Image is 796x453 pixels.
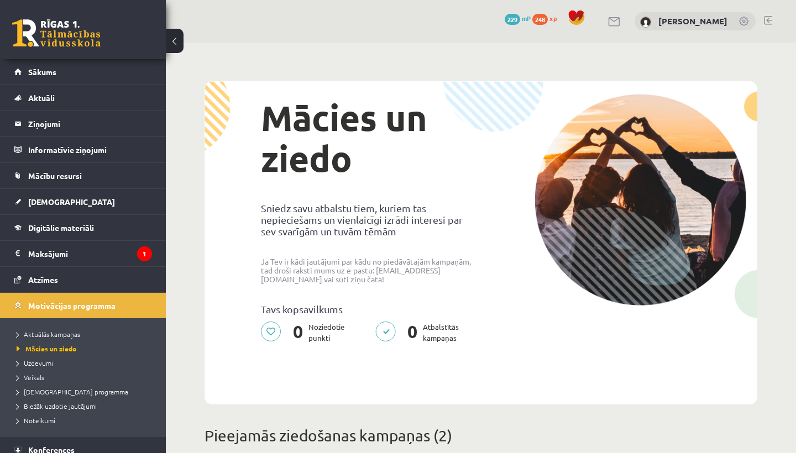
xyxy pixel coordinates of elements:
span: 248 [532,14,548,25]
a: Mācību resursi [14,163,152,188]
a: 229 mP [505,14,531,23]
legend: Informatīvie ziņojumi [28,137,152,162]
a: Uzdevumi [17,358,155,368]
span: Aktuāli [28,93,55,103]
a: Informatīvie ziņojumi [14,137,152,162]
a: Digitālie materiāli [14,215,152,240]
a: Mācies un ziedo [17,344,155,354]
a: Aktuālās kampaņas [17,329,155,339]
span: Motivācijas programma [28,301,116,310]
span: Aktuālās kampaņas [17,330,80,339]
a: Noteikumi [17,415,155,425]
img: Kristers Caune [640,17,651,28]
a: Sākums [14,59,152,85]
a: Motivācijas programma [14,293,152,318]
legend: Maksājumi [28,241,152,266]
p: Pieejamās ziedošanas kampaņas (2) [205,424,757,447]
p: Ja Tev ir kādi jautājumi par kādu no piedāvātajām kampaņām, tad droši raksti mums uz e-pastu: [EM... [261,257,473,283]
span: Mācies un ziedo [17,344,76,353]
a: [PERSON_NAME] [658,15,727,27]
a: [DEMOGRAPHIC_DATA] [14,189,152,214]
span: 0 [287,322,308,344]
a: [DEMOGRAPHIC_DATA] programma [17,387,155,397]
p: Sniedz savu atbalstu tiem, kuriem tas nepieciešams un vienlaicīgi izrādi interesi par sev svarīgā... [261,202,473,237]
legend: Ziņojumi [28,111,152,136]
a: Veikals [17,372,155,382]
a: Biežāk uzdotie jautājumi [17,401,155,411]
a: Rīgas 1. Tālmācības vidusskola [12,19,101,47]
span: Veikals [17,373,44,382]
span: 0 [402,322,423,344]
span: Biežāk uzdotie jautājumi [17,402,97,410]
span: [DEMOGRAPHIC_DATA] programma [17,387,128,396]
a: Ziņojumi [14,111,152,136]
span: [DEMOGRAPHIC_DATA] [28,197,115,207]
a: 248 xp [532,14,562,23]
span: Digitālie materiāli [28,223,94,233]
p: Tavs kopsavilkums [261,303,473,315]
h1: Mācies un ziedo [261,97,473,179]
span: Noteikumi [17,416,55,425]
p: Noziedotie punkti [261,322,351,344]
i: 1 [137,246,152,261]
span: Mācību resursi [28,171,82,181]
span: 229 [505,14,520,25]
span: Sākums [28,67,56,77]
a: Maksājumi1 [14,241,152,266]
a: Atzīmes [14,267,152,292]
span: Atzīmes [28,275,58,285]
span: Uzdevumi [17,359,53,367]
span: xp [549,14,557,23]
p: Atbalstītās kampaņas [375,322,465,344]
img: donation-campaign-image-5f3e0036a0d26d96e48155ce7b942732c76651737588babb5c96924e9bd6788c.png [535,94,746,305]
span: mP [522,14,531,23]
a: Aktuāli [14,85,152,110]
